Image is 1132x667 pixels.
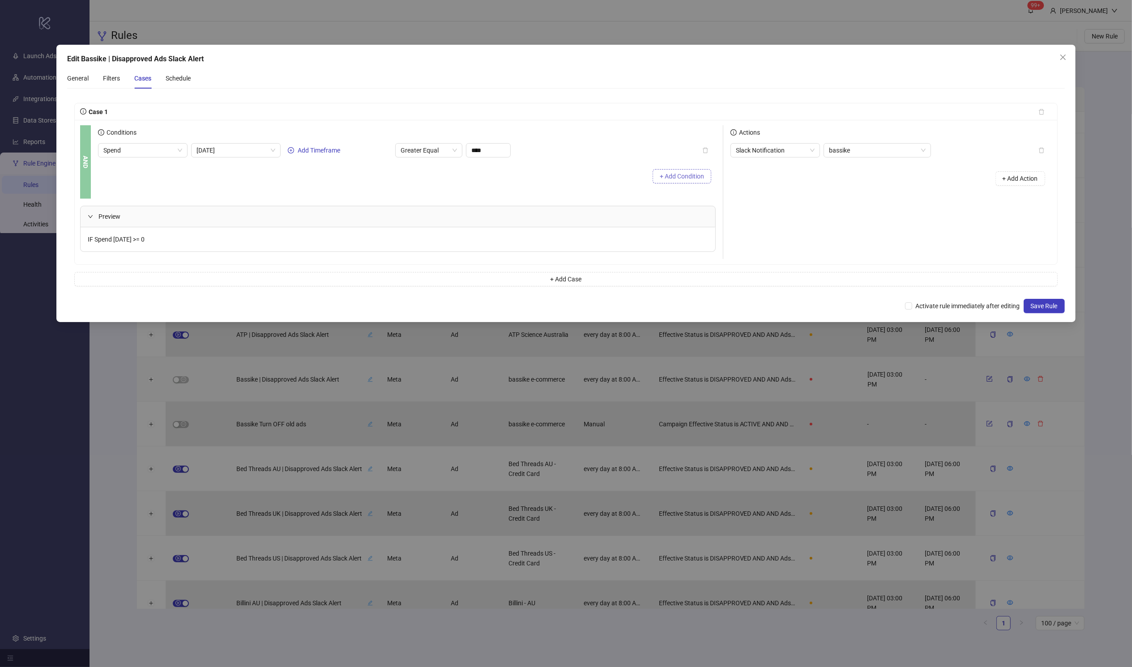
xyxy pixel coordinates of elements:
span: expanded [88,214,93,219]
span: close [1059,54,1067,61]
span: info-circle [80,108,86,115]
span: Spend [103,144,182,157]
span: info-circle [98,129,104,136]
b: AND [81,156,90,168]
button: + Add Action [995,171,1045,186]
div: Preview [81,206,715,227]
span: IF Spend [DATE] >= 0 [88,236,145,243]
button: delete [1031,105,1052,119]
span: + Add Condition [660,173,704,180]
button: + Add Condition [653,169,711,183]
div: Cases [134,73,151,83]
span: Save Rule [1031,302,1058,310]
span: plus-circle [288,147,294,153]
span: Actions [737,129,760,136]
span: Greater Equal [401,144,457,157]
span: Conditions [104,129,137,136]
button: Add Timeframe [284,145,344,156]
span: Activate rule immediately after editing [912,301,1024,311]
button: Close [1056,50,1070,64]
span: Case 1 [86,108,108,115]
button: Save Rule [1024,299,1065,313]
div: Filters [103,73,120,83]
button: + Add Case [74,272,1057,286]
span: Add Timeframe [298,147,340,154]
div: General [67,73,89,83]
span: + Add Case [551,276,582,283]
span: Today [196,144,275,157]
div: Edit Bassike | Disapproved Ads Slack Alert [67,54,1064,64]
span: Preview [98,212,708,221]
span: + Add Action [1003,175,1038,182]
button: delete [1031,143,1052,157]
span: Slack Notification [736,144,815,157]
button: delete [695,143,716,157]
span: info-circle [730,129,737,136]
div: Schedule [166,73,191,83]
span: bassike [829,144,926,157]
